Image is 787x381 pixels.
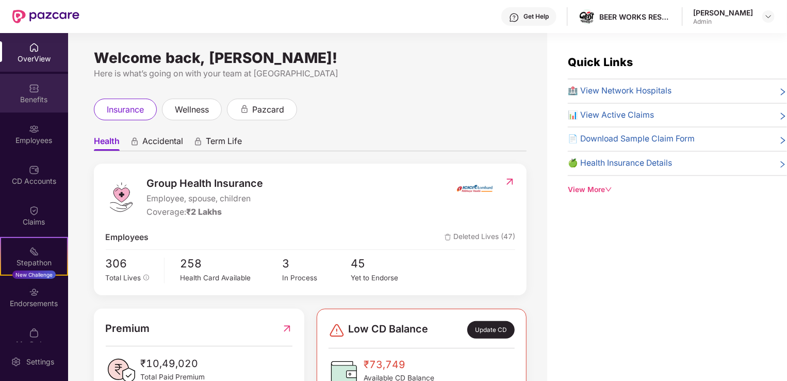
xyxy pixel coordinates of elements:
[12,271,56,279] div: New Challenge
[364,357,434,373] span: ₹73,749
[568,85,671,98] span: 🏥 View Network Hospitals
[445,234,451,241] img: deleteIcon
[29,83,39,93] img: svg+xml;base64,PHN2ZyBpZD0iQmVuZWZpdHMiIHhtbG5zPSJodHRwOi8vd3d3LnczLm9yZy8yMDAwL3N2ZyIgd2lkdGg9Ij...
[504,177,515,187] img: RedirectIcon
[147,193,264,205] span: Employee, spouse, children
[509,12,519,23] img: svg+xml;base64,PHN2ZyBpZD0iSGVscC0zMngzMiIgeG1sbnM9Imh0dHA6Ly93d3cudzMub3JnLzIwMDAvc3ZnIiB3aWR0aD...
[12,10,79,23] img: New Pazcare Logo
[130,137,139,146] div: animation
[29,287,39,297] img: svg+xml;base64,PHN2ZyBpZD0iRW5kb3JzZW1lbnRzIiB4bWxucz0iaHR0cDovL3d3dy53My5vcmcvMjAwMC9zdmciIHdpZH...
[193,137,203,146] div: animation
[187,207,222,217] span: ₹2 Lakhs
[580,11,595,23] img: WhatsApp%20Image%202024-02-28%20at%203.03.39%20PM.jpeg
[779,159,787,170] span: right
[693,8,753,18] div: [PERSON_NAME]
[693,18,753,26] div: Admin
[764,12,773,21] img: svg+xml;base64,PHN2ZyBpZD0iRHJvcGRvd24tMzJ4MzIiIHhtbG5zPSJodHRwOi8vd3d3LnczLm9yZy8yMDAwL3N2ZyIgd2...
[106,255,157,273] span: 306
[147,206,264,219] div: Coverage:
[779,87,787,98] span: right
[599,12,671,22] div: BEER WORKS RESTAURANTS & MICRO BREWERY PVT LTD
[351,255,419,273] span: 45
[568,133,695,146] span: 📄 Download Sample Claim Form
[147,176,264,192] span: Group Health Insurance
[329,322,345,339] img: svg+xml;base64,PHN2ZyBpZD0iRGFuZ2VyLTMyeDMyIiB4bWxucz0iaHR0cDovL3d3dy53My5vcmcvMjAwMC9zdmciIHdpZH...
[523,12,549,21] div: Get Help
[29,328,39,338] img: svg+xml;base64,PHN2ZyBpZD0iTXlfT3JkZXJzIiBkYXRhLW5hbWU9Ik15IE9yZGVycyIgeG1sbnM9Imh0dHA6Ly93d3cudz...
[779,135,787,146] span: right
[568,55,633,69] span: Quick Links
[568,109,654,122] span: 📊 View Active Claims
[94,67,527,80] div: Here is what’s going on with your team at [GEOGRAPHIC_DATA]
[180,273,283,283] div: Health Card Available
[141,356,205,372] span: ₹10,49,020
[143,275,150,281] span: info-circle
[282,273,350,283] div: In Process
[568,184,787,196] div: View More
[29,205,39,216] img: svg+xml;base64,PHN2ZyBpZD0iQ2xhaW0iIHhtbG5zPSJodHRwOi8vd3d3LnczLm9yZy8yMDAwL3N2ZyIgd2lkdGg9IjIwIi...
[106,274,141,282] span: Total Lives
[23,357,57,367] div: Settings
[605,186,612,193] span: down
[29,165,39,175] img: svg+xml;base64,PHN2ZyBpZD0iQ0RfQWNjb3VudHMiIGRhdGEtbmFtZT0iQ0QgQWNjb3VudHMiIHhtbG5zPSJodHRwOi8vd3...
[351,273,419,283] div: Yet to Endorse
[252,103,284,116] span: pazcard
[107,103,144,116] span: insurance
[106,321,150,337] span: Premium
[445,231,515,244] span: Deleted Lives (47)
[282,321,292,337] img: RedirectIcon
[568,157,672,170] span: 🍏 Health Insurance Details
[29,42,39,53] img: svg+xml;base64,PHN2ZyBpZD0iSG9tZSIgeG1sbnM9Imh0dHA6Ly93d3cudzMub3JnLzIwMDAvc3ZnIiB3aWR0aD0iMjAiIG...
[94,136,120,151] span: Health
[348,321,428,339] span: Low CD Balance
[180,255,283,273] span: 258
[11,357,21,367] img: svg+xml;base64,PHN2ZyBpZD0iU2V0dGluZy0yMHgyMCIgeG1sbnM9Imh0dHA6Ly93d3cudzMub3JnLzIwMDAvc3ZnIiB3aW...
[175,103,209,116] span: wellness
[779,111,787,122] span: right
[142,136,183,151] span: Accidental
[467,321,515,339] div: Update CD
[455,176,494,201] img: insurerIcon
[94,54,527,62] div: Welcome back, [PERSON_NAME]!
[29,246,39,257] img: svg+xml;base64,PHN2ZyB4bWxucz0iaHR0cDovL3d3dy53My5vcmcvMjAwMC9zdmciIHdpZHRoPSIyMSIgaGVpZ2h0PSIyMC...
[106,231,149,244] span: Employees
[282,255,350,273] span: 3
[29,124,39,134] img: svg+xml;base64,PHN2ZyBpZD0iRW1wbG95ZWVzIiB4bWxucz0iaHR0cDovL3d3dy53My5vcmcvMjAwMC9zdmciIHdpZHRoPS...
[106,182,137,213] img: logo
[240,104,249,114] div: animation
[1,258,67,268] div: Stepathon
[206,136,242,151] span: Term Life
